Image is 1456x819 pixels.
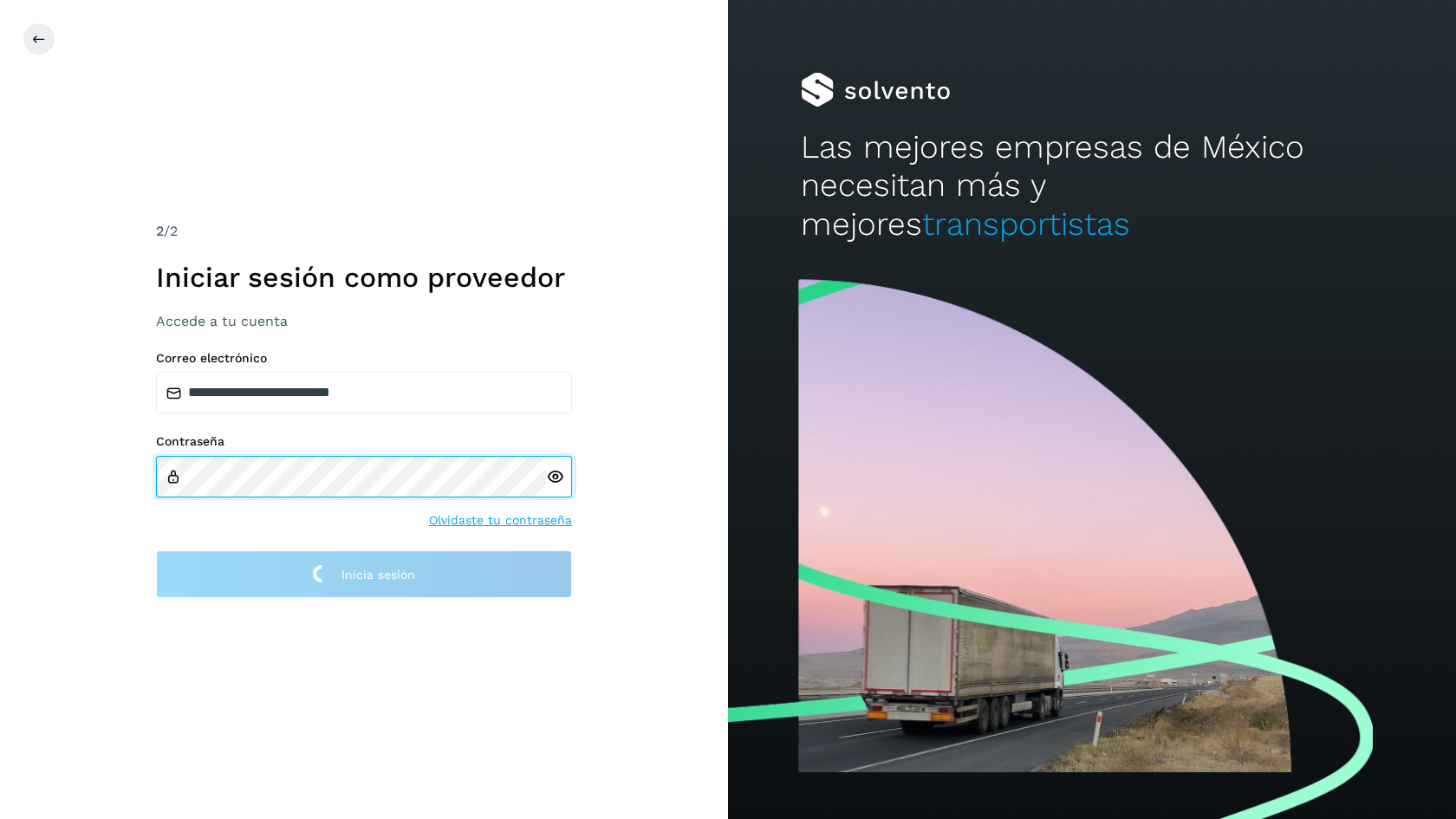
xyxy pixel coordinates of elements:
[429,511,572,530] a: Olvidaste tu contraseña
[801,128,1383,244] h2: Las mejores empresas de México necesitan más y mejores
[156,223,164,239] span: 2
[156,313,572,329] h3: Accede a tu cuenta
[922,205,1130,243] span: transportistas
[156,261,572,294] h1: Iniciar sesión como proveedor
[156,221,572,242] div: /2
[156,351,572,366] label: Correo electrónico
[156,550,572,598] button: Inicia sesión
[341,569,415,581] span: Inicia sesión
[156,434,572,449] label: Contraseña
